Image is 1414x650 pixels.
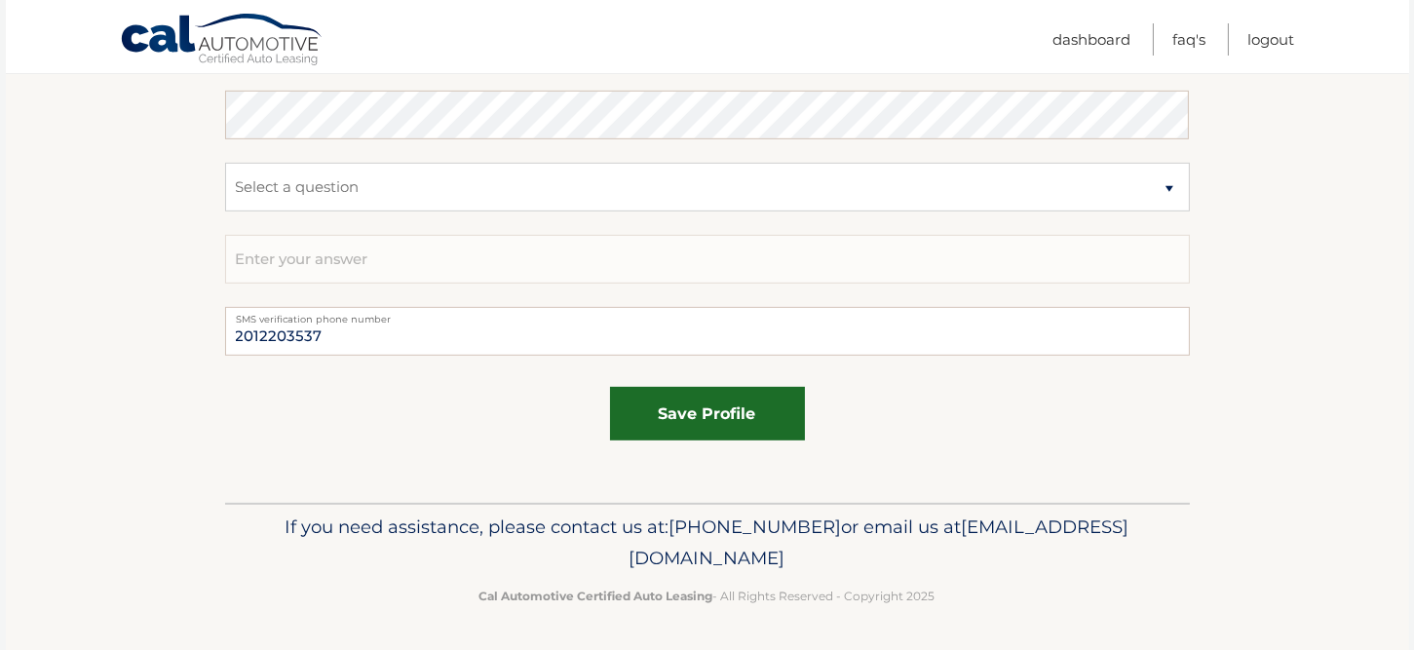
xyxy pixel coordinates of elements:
[225,307,1190,356] input: Telephone number for SMS login verification
[630,516,1129,569] span: [EMAIL_ADDRESS][DOMAIN_NAME]
[479,589,713,603] strong: Cal Automotive Certified Auto Leasing
[669,516,842,538] span: [PHONE_NUMBER]
[1053,23,1131,56] a: Dashboard
[225,307,1190,323] label: SMS verification phone number
[225,235,1190,284] input: Enter your answer
[610,387,805,440] button: save profile
[1173,23,1206,56] a: FAQ's
[120,13,325,69] a: Cal Automotive
[238,586,1177,606] p: - All Rights Reserved - Copyright 2025
[1248,23,1295,56] a: Logout
[238,512,1177,574] p: If you need assistance, please contact us at: or email us at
